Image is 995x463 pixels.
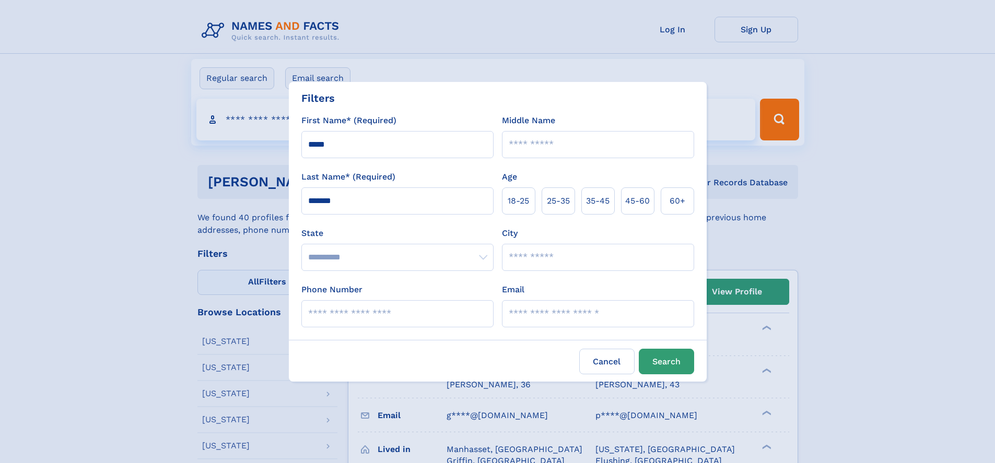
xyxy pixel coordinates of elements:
[301,227,494,240] label: State
[502,227,518,240] label: City
[301,171,395,183] label: Last Name* (Required)
[301,114,396,127] label: First Name* (Required)
[670,195,685,207] span: 60+
[508,195,529,207] span: 18‑25
[579,349,635,374] label: Cancel
[625,195,650,207] span: 45‑60
[502,171,517,183] label: Age
[301,90,335,106] div: Filters
[586,195,610,207] span: 35‑45
[547,195,570,207] span: 25‑35
[639,349,694,374] button: Search
[502,283,524,296] label: Email
[301,283,362,296] label: Phone Number
[502,114,555,127] label: Middle Name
